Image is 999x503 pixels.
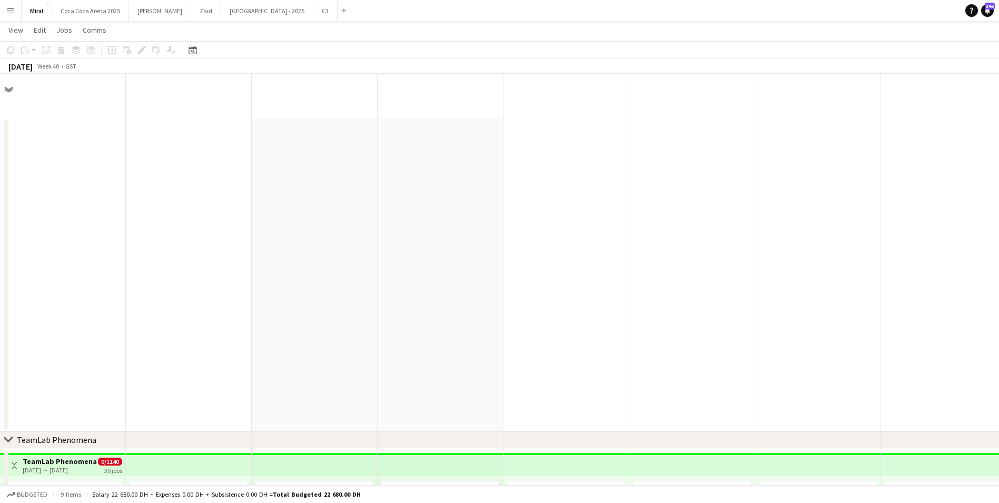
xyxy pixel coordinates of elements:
[17,434,96,445] div: TeamLab Phenomena
[313,1,338,21] button: C3
[191,1,221,21] button: Zaid
[78,23,111,37] a: Comms
[56,25,72,35] span: Jobs
[273,490,361,498] span: Total Budgeted 22 680.00 DH
[23,466,97,474] div: [DATE] → [DATE]
[8,25,23,35] span: View
[5,489,49,500] button: Budgeted
[23,457,97,466] h3: TeamLab Phenomena
[98,458,122,466] span: 0/1140
[981,4,994,17] a: 345
[34,25,46,35] span: Edit
[221,1,313,21] button: [GEOGRAPHIC_DATA] - 2025
[129,1,191,21] button: [PERSON_NAME]
[65,62,76,70] div: GST
[104,466,122,475] div: 30 jobs
[58,490,83,498] span: 9 items
[35,62,61,70] span: Week 40
[4,23,27,37] a: View
[52,1,129,21] button: Coca Coca Arena 2025
[52,23,76,37] a: Jobs
[22,1,52,21] button: Miral
[8,61,33,72] div: [DATE]
[83,25,106,35] span: Comms
[985,3,995,9] span: 345
[17,491,47,498] span: Budgeted
[92,490,361,498] div: Salary 22 680.00 DH + Expenses 0.00 DH + Subsistence 0.00 DH =
[29,23,50,37] a: Edit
